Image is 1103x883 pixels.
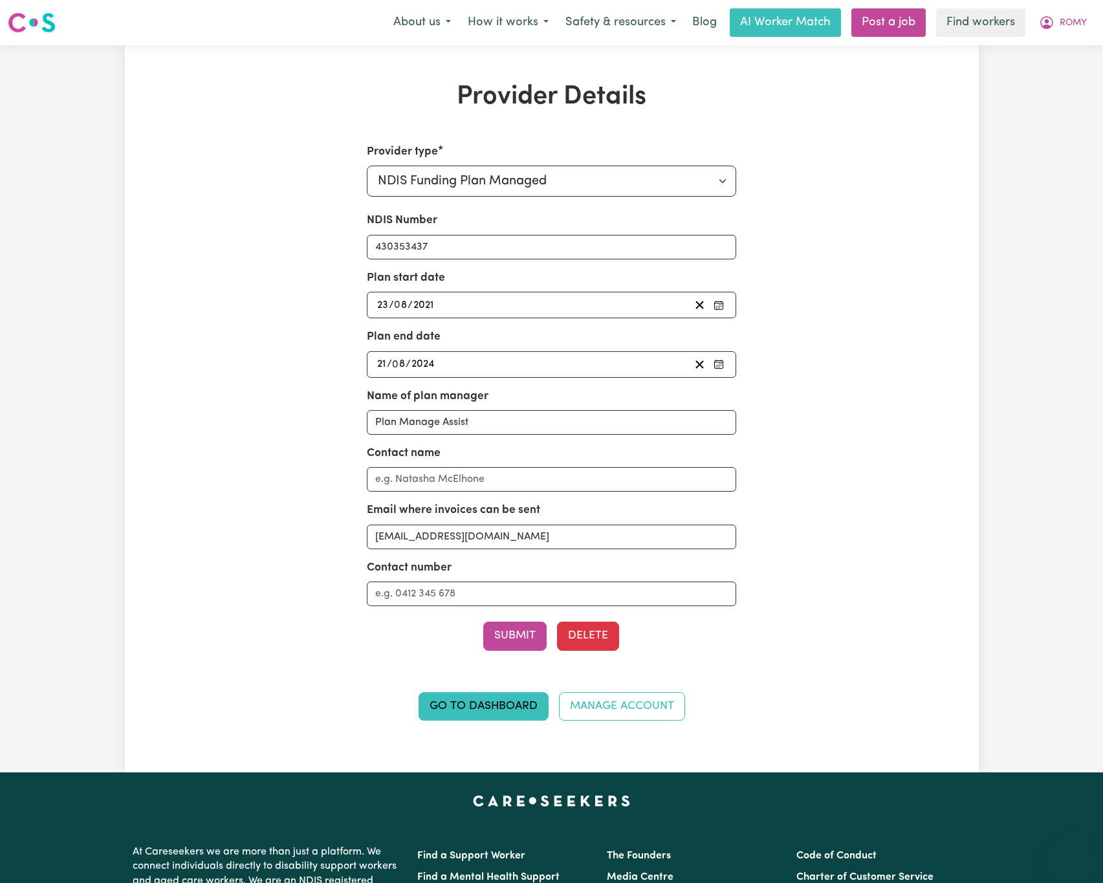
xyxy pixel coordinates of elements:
[367,388,488,405] label: Name of plan manager
[607,851,671,861] a: The Founders
[385,9,459,36] button: About us
[936,8,1025,37] a: Find workers
[389,300,394,311] span: /
[557,622,619,650] button: Delete
[392,359,399,369] span: 0
[377,356,387,373] input: --
[411,356,436,373] input: ----
[690,296,710,314] button: Clear plan start date
[395,296,408,314] input: --
[367,560,452,576] label: Contact number
[419,692,549,721] a: Go to Dashboard
[367,235,736,259] input: Enter your NDIS number
[387,358,392,370] span: /
[367,144,438,160] label: Provider type
[367,329,441,345] label: Plan end date
[367,525,736,549] input: e.g. nat.mc@myplanmanager.com.au
[8,11,56,34] img: Careseekers logo
[367,212,437,229] label: NDIS Number
[393,356,406,373] input: --
[367,270,445,287] label: Plan start date
[367,502,540,519] label: Email where invoices can be sent
[367,445,441,462] label: Contact name
[684,8,725,37] a: Blog
[417,851,525,861] a: Find a Support Worker
[459,9,557,36] button: How it works
[1060,16,1087,30] span: ROMY
[275,82,829,113] h1: Provider Details
[710,356,728,373] button: Pick your plan end date
[8,8,56,38] a: Careseekers logo
[690,356,710,373] button: Clear plan end date
[851,8,926,37] a: Post a job
[473,796,630,806] a: Careseekers home page
[408,300,413,311] span: /
[406,358,411,370] span: /
[607,872,673,882] a: Media Centre
[796,872,934,882] a: Charter of Customer Service
[367,410,736,435] input: e.g. MyPlanManager Pty. Ltd.
[413,296,435,314] input: ----
[483,622,547,650] button: Submit
[710,296,728,314] button: Pick your plan start date
[367,582,736,606] input: e.g. 0412 345 678
[394,300,400,311] span: 0
[1031,9,1095,36] button: My Account
[1051,831,1093,873] iframe: Button to launch messaging window
[730,8,841,37] a: AI Worker Match
[367,467,736,492] input: e.g. Natasha McElhone
[796,851,877,861] a: Code of Conduct
[377,296,389,314] input: --
[559,692,685,721] a: Manage Account
[557,9,684,36] button: Safety & resources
